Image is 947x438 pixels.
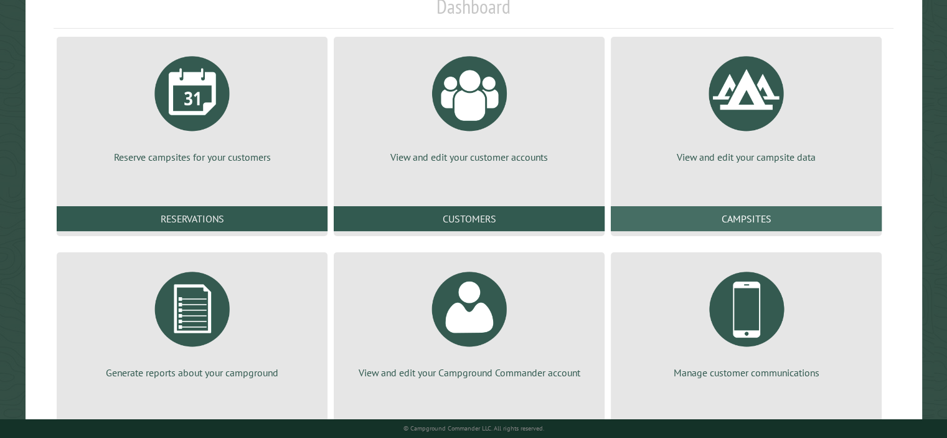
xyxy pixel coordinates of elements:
[626,366,867,379] p: Manage customer communications
[334,206,605,231] a: Customers
[626,262,867,379] a: Manage customer communications
[72,366,313,379] p: Generate reports about your campground
[57,206,327,231] a: Reservations
[626,150,867,164] p: View and edit your campsite data
[72,150,313,164] p: Reserve campsites for your customers
[403,424,544,432] small: © Campground Commander LLC. All rights reserved.
[626,47,867,164] a: View and edit your campsite data
[349,262,590,379] a: View and edit your Campground Commander account
[72,262,313,379] a: Generate reports about your campground
[611,206,882,231] a: Campsites
[349,366,590,379] p: View and edit your Campground Commander account
[349,150,590,164] p: View and edit your customer accounts
[72,47,313,164] a: Reserve campsites for your customers
[349,47,590,164] a: View and edit your customer accounts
